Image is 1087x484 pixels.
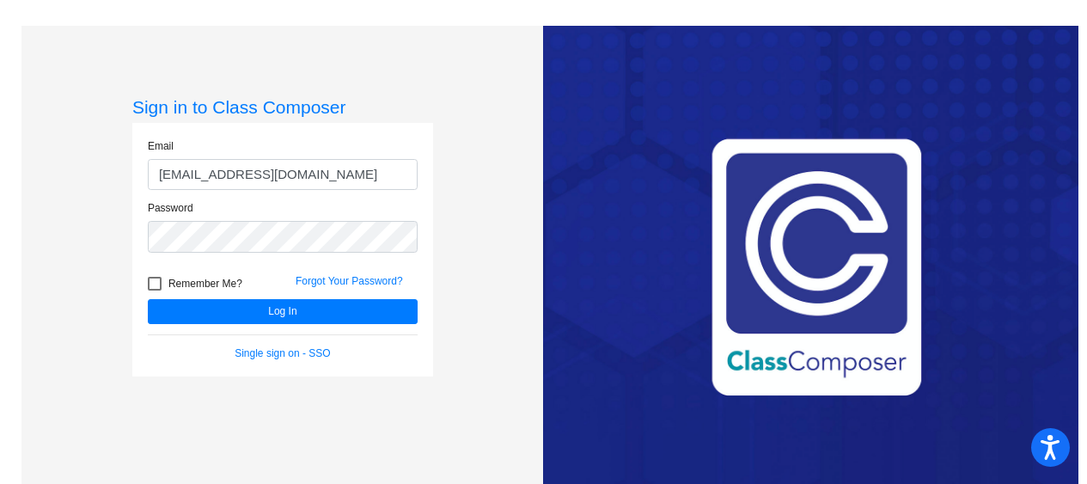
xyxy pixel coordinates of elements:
label: Email [148,138,174,154]
h3: Sign in to Class Composer [132,96,433,118]
span: Remember Me? [168,273,242,294]
a: Forgot Your Password? [296,275,403,287]
label: Password [148,200,193,216]
button: Log In [148,299,418,324]
a: Single sign on - SSO [235,347,330,359]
